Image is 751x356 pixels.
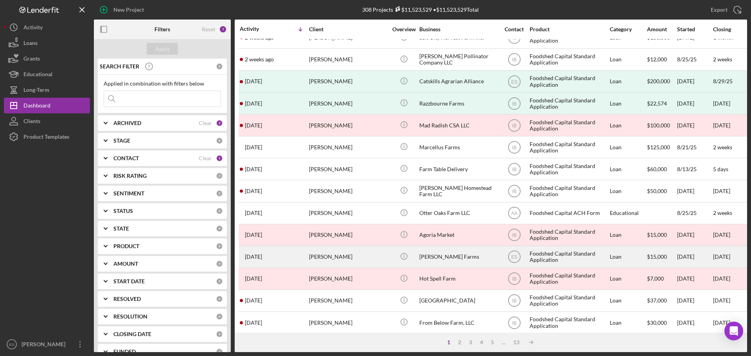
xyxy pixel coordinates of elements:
span: $125,000 [647,144,670,150]
div: Loan [610,71,646,92]
div: 0 [216,260,223,267]
text: ES [511,79,517,84]
div: [DATE] [677,225,712,245]
div: $37,000 [647,290,676,311]
div: Loan [610,115,646,136]
time: [DATE] [713,319,730,326]
div: [PERSON_NAME] Homestead Farm LLC [419,181,498,201]
b: STATE [113,225,129,232]
div: Loan [610,312,646,333]
div: New Project [113,2,144,18]
div: 0 [216,208,223,215]
div: Foodshed Capital Standard Application [530,290,608,311]
div: Loan [610,137,646,157]
div: 8/29/25 [713,78,733,84]
b: STATUS [113,208,133,214]
div: $30,000 [647,312,676,333]
div: Long-Term [23,82,49,100]
time: 2025-08-05 18:11 [245,254,262,260]
div: Export [711,2,728,18]
div: Client [309,26,387,32]
div: ... [498,339,509,345]
div: 0 [216,278,223,285]
div: Contact [499,26,529,32]
text: IB [512,189,516,194]
div: Catskills Agrarian Alliance [419,71,498,92]
time: [DATE] [713,231,730,238]
div: [PERSON_NAME] [309,312,387,333]
b: SEARCH FILTER [100,63,139,70]
div: $11,523,529 [393,6,432,13]
time: 2025-08-26 12:59 [245,122,262,129]
div: 4 [476,339,487,345]
div: Foodshed Capital Standard Application [530,159,608,179]
time: [DATE] [713,297,730,304]
span: $60,000 [647,166,667,172]
div: [PERSON_NAME] [309,247,387,267]
time: 2025-08-06 20:48 [245,210,262,216]
b: Filters [155,26,170,32]
div: Marcellus Farms [419,137,498,157]
time: [DATE] [713,188,730,194]
div: [PERSON_NAME] Farms [419,247,498,267]
div: Educational [23,66,52,84]
div: Educational [610,203,646,224]
text: IB [512,233,516,238]
div: Loan [610,93,646,114]
time: 2025-07-29 12:52 [245,297,262,304]
div: [DATE] [677,268,712,289]
div: Foodshed Capital Standard Application [530,115,608,136]
b: STAGE [113,138,130,144]
a: Long-Term [4,82,90,98]
time: 2025-07-31 00:09 [245,275,262,282]
time: [DATE] [713,275,730,282]
div: $15,000 [647,225,676,245]
div: Foodshed Capital Standard Application [530,181,608,201]
div: Otter Oaks Farm LLC [419,203,498,224]
b: CLOSING DATE [113,331,151,337]
div: Farm Table Delivery [419,159,498,179]
div: Business [419,26,498,32]
div: Activity [240,26,274,32]
div: Foodshed Capital Standard Application [530,225,608,245]
time: 5 days [713,166,728,172]
div: Loan [610,225,646,245]
button: Export [703,2,747,18]
div: [GEOGRAPHIC_DATA] [419,290,498,311]
time: 2025-08-19 01:07 [245,166,262,172]
button: Apply [147,43,178,55]
div: [PERSON_NAME] [20,336,70,354]
div: Loan [610,268,646,289]
div: Foodshed Capital ACH Form [530,203,608,224]
div: Foodshed Capital Standard Application [530,137,608,157]
div: Foodshed Capital Standard Application [530,312,608,333]
b: RESOLVED [113,296,141,302]
div: $100,000 [647,115,676,136]
a: Grants [4,51,90,66]
text: IB [512,320,516,326]
div: Foodshed Capital Standard Application [530,247,608,267]
div: Foodshed Capital Standard Application [530,93,608,114]
span: $50,000 [647,188,667,194]
div: [PERSON_NAME] [309,181,387,201]
time: 2025-09-05 14:36 [245,56,274,63]
b: CONTACT [113,155,139,161]
div: 2 [216,120,223,127]
div: [PERSON_NAME] [309,115,387,136]
time: 2025-08-28 13:15 [245,100,262,107]
div: Open Intercom Messenger [724,322,743,340]
div: [PERSON_NAME] [309,203,387,224]
button: Loans [4,35,90,51]
div: Clear [199,155,212,161]
div: [PERSON_NAME] [309,49,387,70]
text: IB [512,145,516,150]
button: Product Templates [4,129,90,145]
div: 0 [216,63,223,70]
div: Product Templates [23,129,69,147]
text: IB [512,123,516,128]
text: IB [512,298,516,304]
div: [DATE] [677,71,712,92]
div: [DATE] [677,115,712,136]
div: [DATE] [677,312,712,333]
